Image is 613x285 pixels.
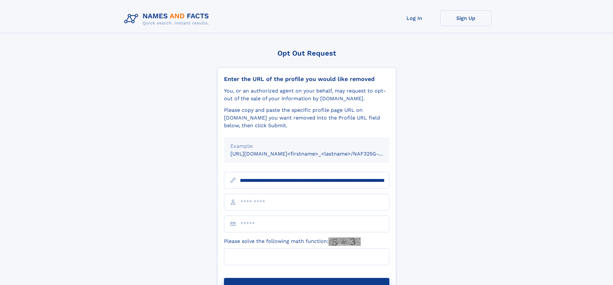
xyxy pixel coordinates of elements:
[224,106,389,129] div: Please copy and paste the specific profile page URL on [DOMAIN_NAME] you want removed into the Pr...
[440,10,492,26] a: Sign Up
[224,76,389,83] div: Enter the URL of the profile you would like removed
[217,49,396,57] div: Opt Out Request
[230,151,402,157] small: [URL][DOMAIN_NAME]<firstname>_<lastname>/NAF325G-xxxxxxxx
[389,10,440,26] a: Log In
[224,237,361,246] label: Please solve the following math function:
[224,87,389,102] div: You, or an authorized agent on your behalf, may request to opt-out of the sale of your informatio...
[122,10,214,28] img: Logo Names and Facts
[230,142,383,150] div: Example:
